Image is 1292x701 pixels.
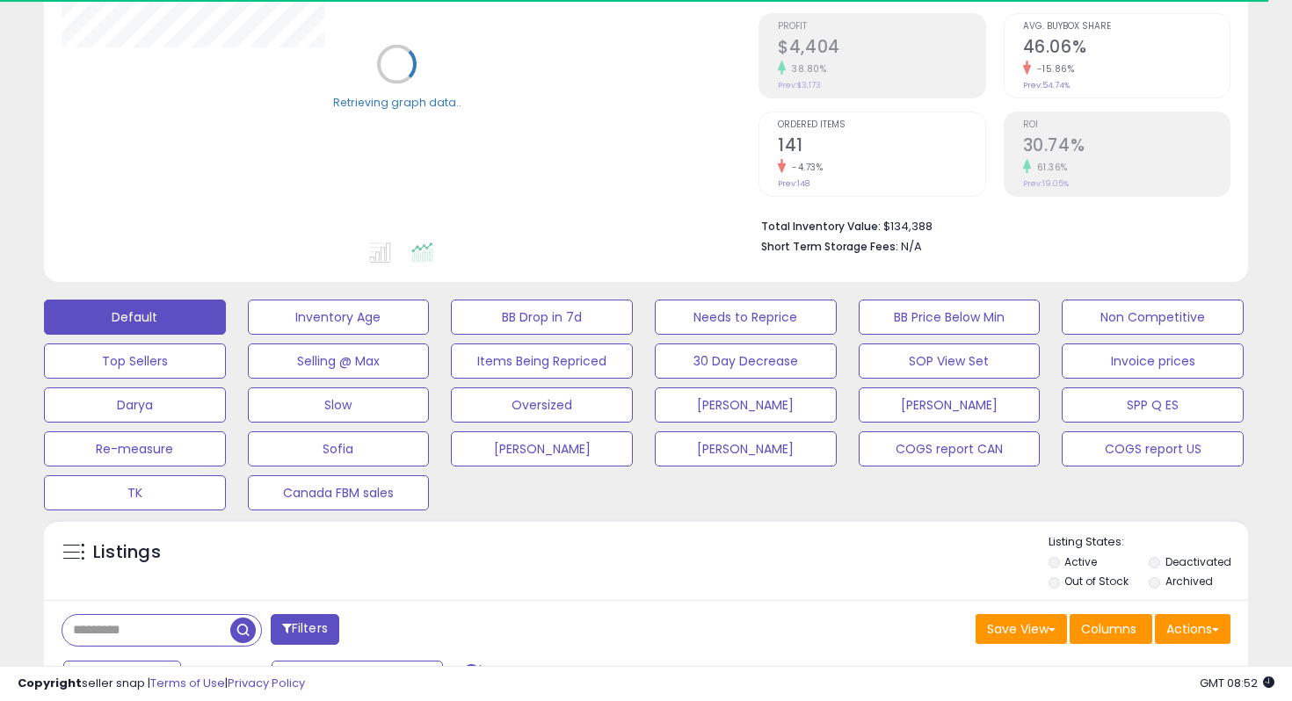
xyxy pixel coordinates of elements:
[44,475,226,510] button: TK
[901,238,922,255] span: N/A
[1081,620,1136,638] span: Columns
[44,300,226,335] button: Default
[228,675,305,691] a: Privacy Policy
[248,343,430,379] button: Selling @ Max
[1023,178,1069,189] small: Prev: 19.05%
[1064,574,1129,589] label: Out of Stock
[778,80,821,90] small: Prev: $3,173
[761,239,898,254] b: Short Term Storage Fees:
[44,431,226,466] button: Re-measure
[1062,300,1244,335] button: Non Competitive
[150,675,225,691] a: Terms of Use
[1155,614,1230,644] button: Actions
[655,431,837,466] button: [PERSON_NAME]
[761,214,1217,235] li: $134,388
[1062,343,1244,379] button: Invoice prices
[786,62,826,76] small: 38.80%
[271,614,339,645] button: Filters
[655,300,837,335] button: Needs to Reprice
[859,343,1041,379] button: SOP View Set
[1023,135,1230,159] h2: 30.74%
[778,178,809,189] small: Prev: 148
[655,343,837,379] button: 30 Day Decrease
[333,94,461,110] div: Retrieving graph data..
[1062,387,1244,423] button: SPP Q ES
[1200,675,1274,691] span: 2025-08-13 08:52 GMT
[1049,534,1249,551] p: Listing States:
[1031,161,1068,174] small: 61.36%
[1023,120,1230,130] span: ROI
[18,676,305,692] div: seller snap | |
[778,135,984,159] h2: 141
[1031,62,1075,76] small: -15.86%
[761,219,881,234] b: Total Inventory Value:
[272,661,443,690] button: [DATE]-30 - Aug-05
[778,120,984,130] span: Ordered Items
[976,614,1067,644] button: Save View
[451,343,633,379] button: Items Being Repriced
[1165,554,1231,569] label: Deactivated
[63,661,181,690] button: Last 7 Days
[44,343,226,379] button: Top Sellers
[655,387,837,423] button: [PERSON_NAME]
[778,37,984,61] h2: $4,404
[1165,574,1213,589] label: Archived
[451,387,633,423] button: Oversized
[248,475,430,510] button: Canada FBM sales
[859,300,1041,335] button: BB Price Below Min
[778,22,984,32] span: Profit
[451,431,633,466] button: [PERSON_NAME]
[248,431,430,466] button: Sofia
[1023,80,1070,90] small: Prev: 54.74%
[859,387,1041,423] button: [PERSON_NAME]
[1023,22,1230,32] span: Avg. Buybox Share
[93,540,161,565] h5: Listings
[18,675,82,691] strong: Copyright
[44,387,226,423] button: Darya
[1064,554,1097,569] label: Active
[1070,614,1152,644] button: Columns
[248,387,430,423] button: Slow
[1062,431,1244,466] button: COGS report US
[786,161,823,174] small: -4.73%
[451,300,633,335] button: BB Drop in 7d
[859,431,1041,466] button: COGS report CAN
[1023,37,1230,61] h2: 46.06%
[248,300,430,335] button: Inventory Age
